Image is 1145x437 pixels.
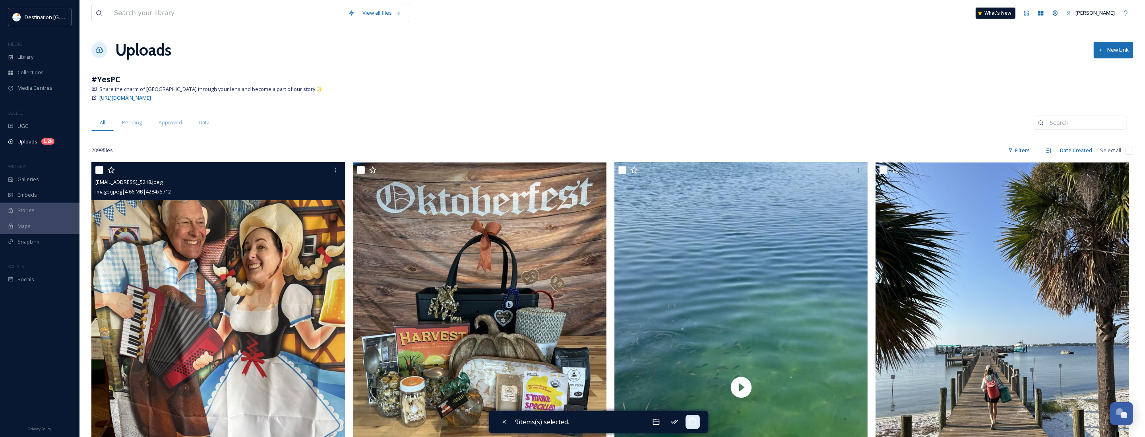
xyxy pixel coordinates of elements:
a: What's New [976,8,1015,19]
input: Search your library [110,4,344,22]
strong: #YesPC [91,74,120,85]
span: Share the charm of [GEOGRAPHIC_DATA] through your lens and become a part of our story ✨ [99,85,323,93]
a: Privacy Policy [28,423,51,433]
div: Date Created [1056,143,1096,158]
span: Uploads [17,138,37,145]
div: 1.2k [41,138,54,145]
img: download.png [13,13,21,21]
span: Destination [GEOGRAPHIC_DATA] [25,13,104,21]
span: WIDGETS [8,163,26,169]
button: Open Chat [1110,402,1133,425]
span: Privacy Policy [28,426,51,431]
span: SnapLink [17,238,39,246]
span: [EMAIL_ADDRESS]_5218.jpeg [95,178,163,186]
a: [URL][DOMAIN_NAME] [99,93,151,102]
div: Filters [1004,143,1034,158]
span: UGC [17,122,28,130]
span: Select all [1100,147,1121,154]
span: 9 items(s) selected. [515,417,570,427]
span: image/jpeg | 4.66 MB | 4284 x 5712 [95,188,171,195]
span: Media Centres [17,84,52,92]
span: All [100,119,105,126]
span: Approved [159,119,182,126]
span: [PERSON_NAME] [1075,9,1115,16]
input: Search [1046,115,1123,131]
span: Pending [122,119,142,126]
span: [URL][DOMAIN_NAME] [99,94,151,101]
span: Maps [17,222,31,230]
span: Library [17,53,33,61]
span: 2099 file s [91,147,113,154]
span: Collections [17,69,44,76]
span: SOCIALS [8,263,24,269]
span: Data [199,119,209,126]
a: Uploads [115,38,171,62]
span: COLLECT [8,110,25,116]
span: Embeds [17,191,37,199]
a: [PERSON_NAME] [1062,5,1119,21]
span: Stories [17,207,35,214]
button: New Link [1094,42,1133,58]
span: MEDIA [8,41,22,47]
span: Galleries [17,176,39,183]
a: View all files [358,5,405,21]
span: Socials [17,276,34,283]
